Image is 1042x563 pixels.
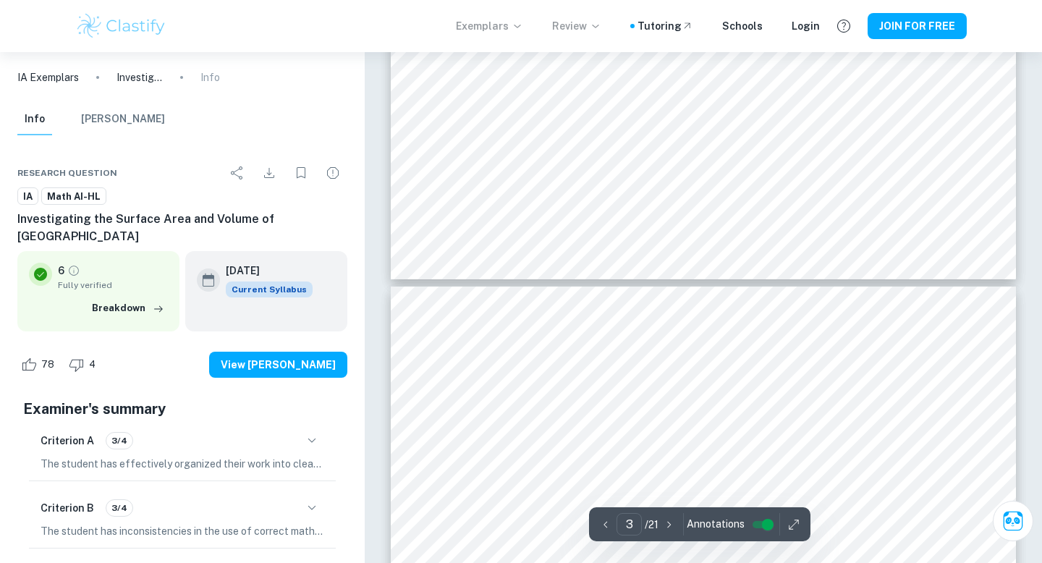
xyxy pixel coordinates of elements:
[17,353,62,376] div: Like
[868,13,967,39] button: JOIN FOR FREE
[41,187,106,206] a: Math AI-HL
[226,281,313,297] span: Current Syllabus
[792,18,820,34] a: Login
[17,187,38,206] a: IA
[456,18,523,34] p: Exemplars
[645,517,658,533] p: / 21
[81,357,103,372] span: 4
[200,69,220,85] p: Info
[23,398,342,420] h5: Examiner's summary
[223,158,252,187] div: Share
[75,12,167,41] img: Clastify logo
[687,517,745,532] span: Annotations
[638,18,693,34] a: Tutoring
[88,297,168,319] button: Breakdown
[255,158,284,187] div: Download
[722,18,763,34] a: Schools
[117,69,163,85] p: Investigating the Surface Area and Volume of [GEOGRAPHIC_DATA]
[552,18,601,34] p: Review
[41,523,324,539] p: The student has inconsistencies in the use of correct mathematical notation, particularly by usin...
[58,263,64,279] p: 6
[17,211,347,245] h6: Investigating the Surface Area and Volume of [GEOGRAPHIC_DATA]
[42,190,106,204] span: Math AI-HL
[41,433,94,449] h6: Criterion A
[318,158,347,187] div: Report issue
[106,434,132,447] span: 3/4
[41,500,94,516] h6: Criterion B
[287,158,315,187] div: Bookmark
[58,279,168,292] span: Fully verified
[65,353,103,376] div: Dislike
[226,263,301,279] h6: [DATE]
[33,357,62,372] span: 78
[106,501,132,515] span: 3/4
[17,69,79,85] a: IA Exemplars
[67,264,80,277] a: Grade fully verified
[831,14,856,38] button: Help and Feedback
[41,456,324,472] p: The student has effectively organized their work into clear sections, including an introduction, ...
[226,281,313,297] div: This exemplar is based on the current syllabus. Feel free to refer to it for inspiration/ideas wh...
[18,190,38,204] span: IA
[17,103,52,135] button: Info
[993,501,1033,541] button: Ask Clai
[81,103,165,135] button: [PERSON_NAME]
[209,352,347,378] button: View [PERSON_NAME]
[17,166,117,179] span: Research question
